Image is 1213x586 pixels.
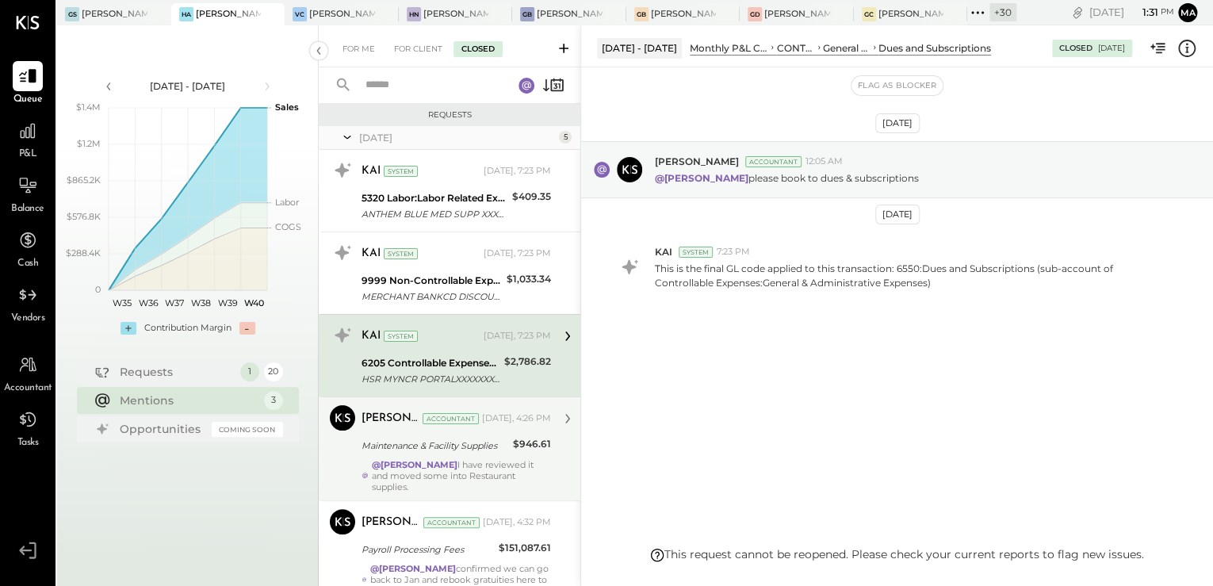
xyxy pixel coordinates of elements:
[1161,6,1174,17] span: pm
[862,7,876,21] div: GC
[423,8,489,21] div: [PERSON_NAME]'s Nashville
[875,205,920,224] div: [DATE]
[1098,43,1125,54] div: [DATE]
[1,350,55,396] a: Accountant
[655,171,919,185] p: please book to dues & subscriptions
[95,284,101,295] text: 0
[1,280,55,326] a: Vendors
[655,172,748,184] strong: @[PERSON_NAME]
[384,331,418,342] div: System
[82,8,147,21] div: [PERSON_NAME] Seaport
[264,391,283,410] div: 3
[634,7,649,21] div: GB
[776,41,814,55] div: CONTROLLABLE EXPENSES
[144,322,232,335] div: Contribution Margin
[138,297,158,308] text: W36
[484,165,551,178] div: [DATE], 7:23 PM
[823,41,871,55] div: General & Administrative Expenses
[362,411,419,427] div: [PERSON_NAME]
[120,364,232,380] div: Requests
[717,246,750,259] span: 7:23 PM
[212,422,283,437] div: Coming Soon
[275,197,299,208] text: Labor
[362,289,502,304] div: MERCHANT BANKCD DISCOUNT XXXXXXXXXXXX383889 Company ID: G592126793 Company Name: MERCHANT BANKCD ...
[309,8,375,21] div: [PERSON_NAME] Confections - [GEOGRAPHIC_DATA]
[1059,43,1092,54] div: Closed
[359,131,555,144] div: [DATE]
[805,155,843,168] span: 12:05 AM
[19,147,37,162] span: P&L
[484,247,551,260] div: [DATE], 7:23 PM
[112,297,131,308] text: W35
[989,3,1016,21] div: + 30
[483,516,551,529] div: [DATE], 4:32 PM
[407,7,421,21] div: HN
[423,413,479,424] div: Accountant
[240,362,259,381] div: 1
[243,297,263,308] text: W40
[851,76,943,95] button: Flag as Blocker
[239,322,255,335] div: -
[66,247,101,259] text: $288.4K
[499,540,551,556] div: $151,087.61
[362,190,507,206] div: 5320 Labor:Labor Related Expenses:Health/Dental Insurance
[362,206,507,222] div: ANTHEM BLUE MED SUPP XXXXXXXX99587 Company ID: XXXXXX8513 Company Name: ANTHEM BLUE Company Entry...
[655,245,672,259] span: KAI
[11,312,45,326] span: Vendors
[384,166,418,177] div: System
[120,393,256,408] div: Mentions
[482,412,551,425] div: [DATE], 4:26 PM
[679,247,713,258] div: System
[362,542,494,557] div: Payroll Processing Fees
[67,211,101,222] text: $576.8K
[362,371,499,387] div: HSR MYNCR PORTALXXXXXXXXXXXX0828 Company ID: XXXXXX1461 Company Name: HSR MYNCR PORTAL Company En...
[745,156,802,167] div: Accountant
[512,189,551,205] div: $409.35
[65,7,79,21] div: GS
[264,362,283,381] div: 20
[293,7,307,21] div: VC
[196,8,262,21] div: [PERSON_NAME]'s Atlanta
[690,41,768,55] div: Monthly P&L Comparison
[520,7,534,21] div: GB
[651,8,717,21] div: [PERSON_NAME] [GEOGRAPHIC_DATA]
[559,131,572,144] div: 5
[4,381,52,396] span: Accountant
[121,322,136,335] div: +
[217,297,237,308] text: W39
[372,459,551,492] div: I have reviewed it and moved some into Restaurant supplies.
[335,41,383,57] div: For Me
[507,271,551,287] div: $1,033.34
[655,155,739,168] span: [PERSON_NAME]
[1070,4,1085,21] div: copy link
[1127,5,1158,20] span: 1 : 31
[13,93,43,107] span: Queue
[386,41,450,57] div: For Client
[748,7,762,21] div: GD
[484,330,551,343] div: [DATE], 7:23 PM
[1,116,55,162] a: P&L
[504,354,551,370] div: $2,786.82
[165,297,184,308] text: W37
[17,436,39,450] span: Tasks
[1,225,55,271] a: Cash
[327,109,572,121] div: Requests
[655,262,1173,289] p: This is the final GL code applied to this transaction: 6550:Dues and Subscriptions (sub-account o...
[275,101,299,113] text: Sales
[370,563,456,574] strong: @[PERSON_NAME]
[597,38,682,58] div: [DATE] - [DATE]
[878,8,944,21] div: [PERSON_NAME] Causeway
[67,174,101,186] text: $865.2K
[1,404,55,450] a: Tasks
[362,438,508,454] div: Maintenance & Facility Supplies
[384,248,418,259] div: System
[362,328,381,344] div: KAI
[191,297,211,308] text: W38
[120,421,204,437] div: Opportunities
[1089,5,1174,20] div: [DATE]
[17,257,38,271] span: Cash
[11,202,44,216] span: Balance
[362,273,502,289] div: 9999 Non-Controllable Expenses:Other Income and Expenses:To Be Classified P&L
[764,8,830,21] div: [PERSON_NAME] Downtown
[1,170,55,216] a: Balance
